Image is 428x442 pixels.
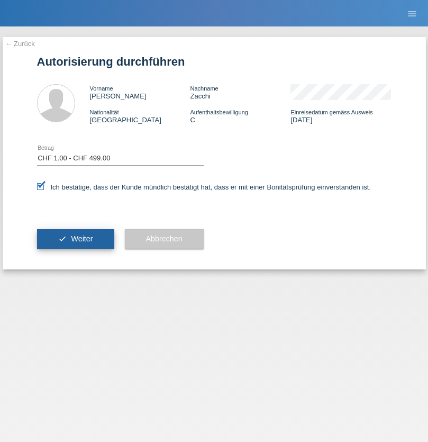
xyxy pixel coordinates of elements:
[5,40,35,48] a: ← Zurück
[125,229,204,249] button: Abbrechen
[71,234,93,243] span: Weiter
[190,84,290,100] div: Zacchi
[190,108,290,124] div: C
[190,109,248,115] span: Aufenthaltsbewilligung
[190,85,218,92] span: Nachname
[90,109,119,115] span: Nationalität
[290,109,372,115] span: Einreisedatum gemäss Ausweis
[407,8,417,19] i: menu
[58,234,67,243] i: check
[37,183,371,191] label: Ich bestätige, dass der Kunde mündlich bestätigt hat, dass er mit einer Bonitätsprüfung einversta...
[290,108,391,124] div: [DATE]
[90,108,190,124] div: [GEOGRAPHIC_DATA]
[146,234,183,243] span: Abbrechen
[90,84,190,100] div: [PERSON_NAME]
[37,229,114,249] button: check Weiter
[402,10,423,16] a: menu
[37,55,391,68] h1: Autorisierung durchführen
[90,85,113,92] span: Vorname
